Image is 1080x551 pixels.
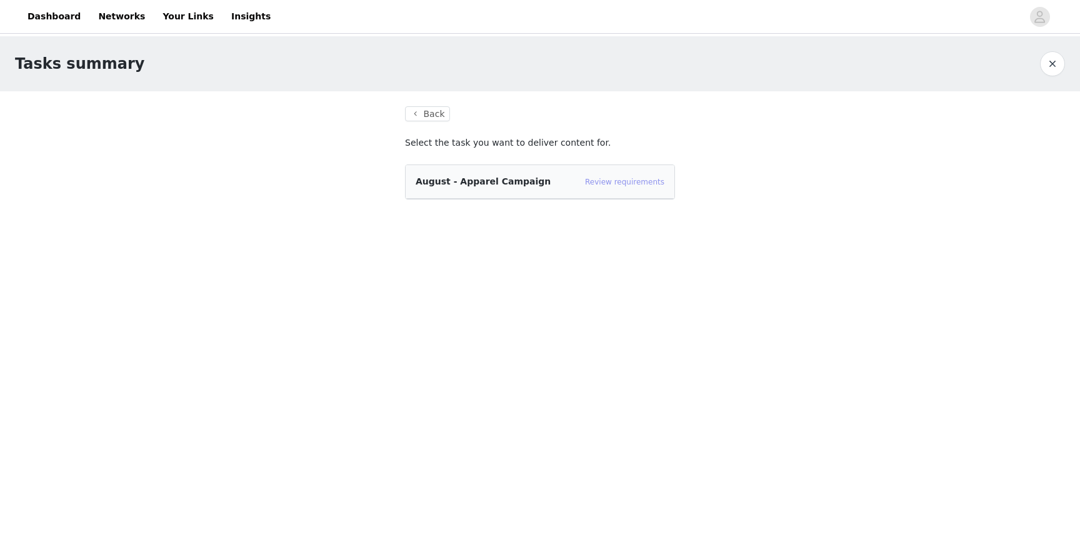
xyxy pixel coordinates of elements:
[20,3,88,31] a: Dashboard
[155,3,221,31] a: Your Links
[405,106,450,121] button: Back
[15,53,144,75] h1: Tasks summary
[416,176,551,186] span: August - Apparel Campaign
[224,3,278,31] a: Insights
[91,3,152,31] a: Networks
[1034,7,1046,27] div: avatar
[585,178,664,186] a: Review requirements
[405,136,675,149] p: Select the task you want to deliver content for.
